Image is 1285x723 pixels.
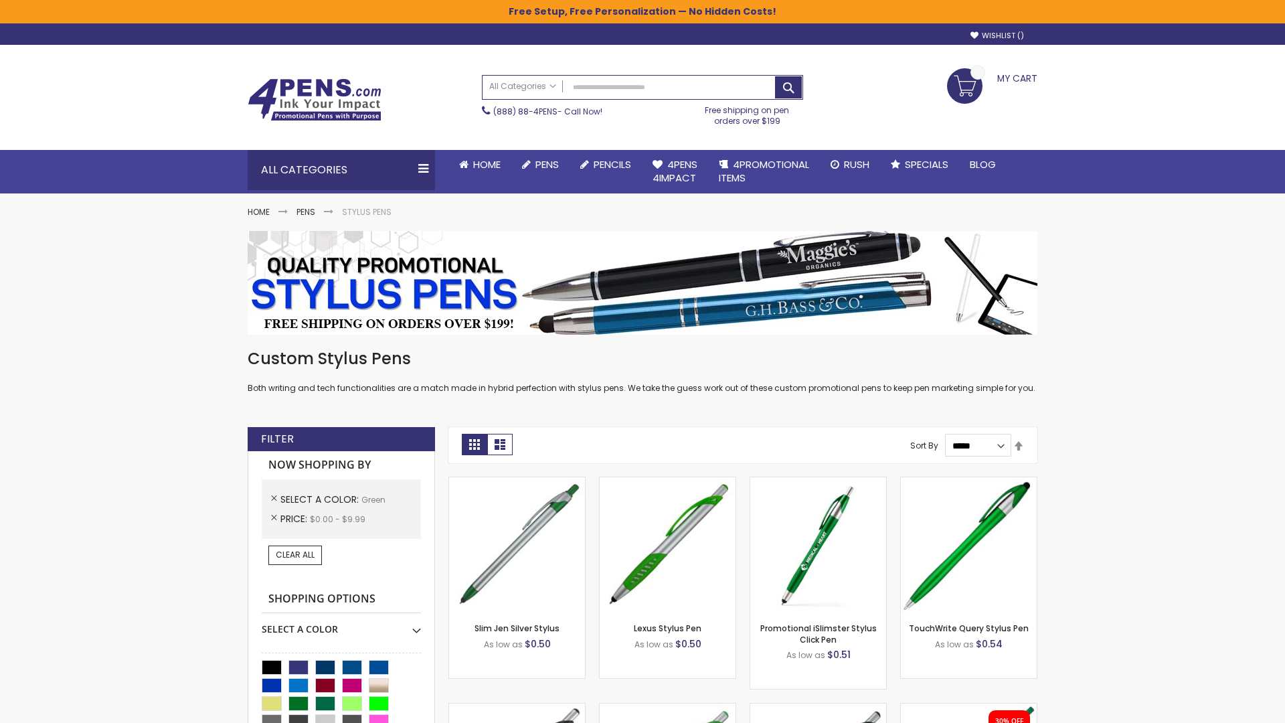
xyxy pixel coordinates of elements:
[910,440,938,451] label: Sort By
[675,637,701,651] span: $0.50
[691,100,804,127] div: Free shipping on pen orders over $199
[280,512,310,526] span: Price
[905,157,948,171] span: Specials
[600,477,736,488] a: Lexus Stylus Pen-Green
[310,513,365,525] span: $0.00 - $9.99
[493,106,558,117] a: (888) 88-4PENS
[248,150,435,190] div: All Categories
[750,477,886,488] a: Promotional iSlimster Stylus Click Pen-Green
[342,206,392,218] strong: Stylus Pens
[600,477,736,613] img: Lexus Stylus Pen-Green
[901,703,1037,714] a: iSlimster II - Full Color-Green
[600,703,736,714] a: Boston Silver Stylus Pen-Green
[750,477,886,613] img: Promotional iSlimster Stylus Click Pen-Green
[493,106,602,117] span: - Call Now!
[248,206,270,218] a: Home
[642,150,708,193] a: 4Pens4impact
[483,76,563,98] a: All Categories
[570,150,642,179] a: Pencils
[262,613,421,636] div: Select A Color
[489,81,556,92] span: All Categories
[901,477,1037,488] a: TouchWrite Query Stylus Pen-Green
[475,623,560,634] a: Slim Jen Silver Stylus
[449,703,585,714] a: Boston Stylus Pen-Green
[361,494,385,505] span: Green
[248,348,1037,394] div: Both writing and tech functionalities are a match made in hybrid perfection with stylus pens. We ...
[262,585,421,614] strong: Shopping Options
[268,546,322,564] a: Clear All
[248,78,381,121] img: 4Pens Custom Pens and Promotional Products
[248,348,1037,370] h1: Custom Stylus Pens
[634,639,673,650] span: As low as
[970,157,996,171] span: Blog
[827,648,851,661] span: $0.51
[719,157,809,185] span: 4PROMOTIONAL ITEMS
[511,150,570,179] a: Pens
[976,637,1003,651] span: $0.54
[880,150,959,179] a: Specials
[935,639,974,650] span: As low as
[708,150,820,193] a: 4PROMOTIONALITEMS
[760,623,877,645] a: Promotional iSlimster Stylus Click Pen
[296,206,315,218] a: Pens
[535,157,559,171] span: Pens
[484,639,523,650] span: As low as
[448,150,511,179] a: Home
[261,432,294,447] strong: Filter
[276,549,315,560] span: Clear All
[262,451,421,479] strong: Now Shopping by
[653,157,697,185] span: 4Pens 4impact
[280,493,361,506] span: Select A Color
[594,157,631,171] span: Pencils
[786,649,825,661] span: As low as
[901,477,1037,613] img: TouchWrite Query Stylus Pen-Green
[462,434,487,455] strong: Grid
[959,150,1007,179] a: Blog
[844,157,869,171] span: Rush
[525,637,551,651] span: $0.50
[473,157,501,171] span: Home
[634,623,701,634] a: Lexus Stylus Pen
[248,231,1037,335] img: Stylus Pens
[909,623,1029,634] a: TouchWrite Query Stylus Pen
[970,31,1024,41] a: Wishlist
[820,150,880,179] a: Rush
[449,477,585,488] a: Slim Jen Silver Stylus-Green
[449,477,585,613] img: Slim Jen Silver Stylus-Green
[750,703,886,714] a: Lexus Metallic Stylus Pen-Green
